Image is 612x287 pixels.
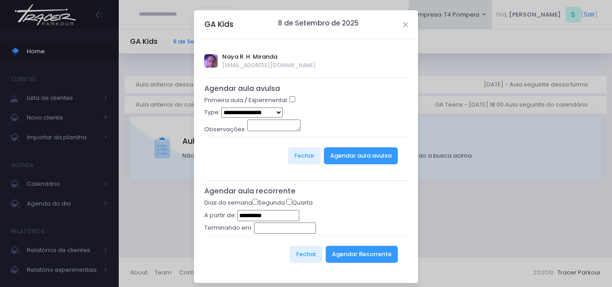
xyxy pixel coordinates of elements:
[326,246,398,263] button: Agendar Recorrente
[204,211,236,220] label: A partir de:
[286,198,313,207] label: Quarta
[324,147,398,164] button: Agendar aula avulsa
[286,199,292,205] input: Quarta
[290,246,323,263] button: Fechar
[252,198,285,207] label: Segunda
[204,198,408,273] form: Dias da semana
[222,61,316,69] span: [EMAIL_ADDRESS][DOMAIN_NAME]
[204,108,220,117] label: Type:
[222,52,316,61] span: Naya R. H. Miranda
[252,199,258,205] input: Segunda
[288,147,321,164] button: Fechar
[204,19,233,30] h5: GA Kids
[204,223,253,232] label: Terminando em:
[204,96,288,105] label: Primeira aula / Experimental:
[204,187,408,196] h5: Agendar aula recorrente
[278,19,359,27] h6: 8 de Setembro de 2025
[403,22,408,27] button: Close
[204,125,246,134] label: Observações:
[204,84,408,93] h5: Agendar aula avulsa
